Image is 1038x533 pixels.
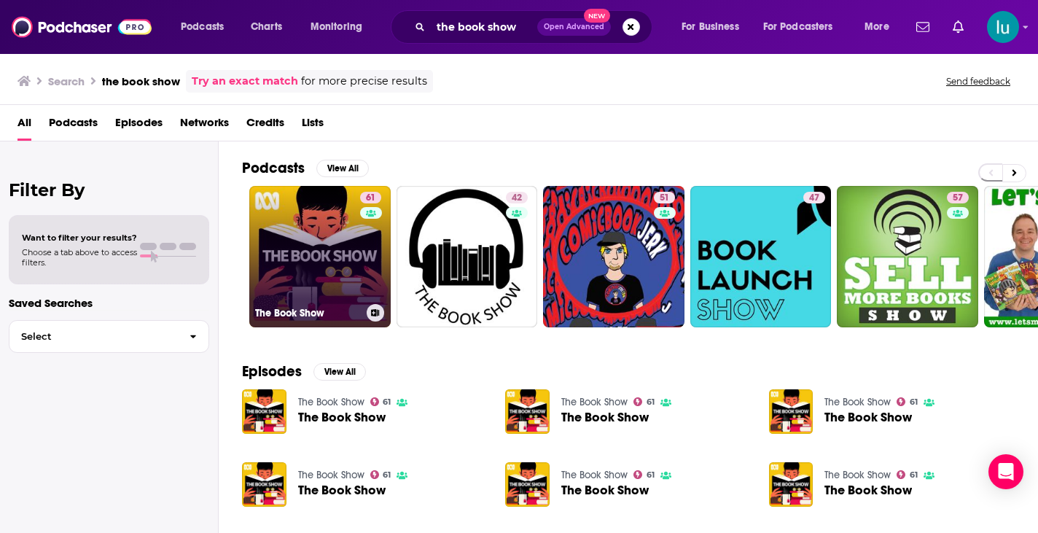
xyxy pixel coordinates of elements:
input: Search podcasts, credits, & more... [431,15,537,39]
img: The Book Show [505,462,550,507]
a: 61 [897,397,918,406]
a: 51 [543,186,684,327]
a: The Book Show [561,396,628,408]
img: The Book Show [242,462,286,507]
img: The Book Show [505,389,550,434]
span: 61 [647,472,655,478]
a: 61The Book Show [249,186,391,327]
div: Open Intercom Messenger [988,454,1023,489]
button: open menu [854,15,908,39]
a: Networks [180,111,229,141]
a: 61 [370,470,391,479]
a: 57 [837,186,978,327]
span: Logged in as lusodano [987,11,1019,43]
a: Show notifications dropdown [910,15,935,39]
a: 42 [397,186,538,327]
a: The Book Show [298,411,386,424]
span: Select [9,332,178,341]
span: 57 [953,191,963,206]
a: All [17,111,31,141]
img: Podchaser - Follow, Share and Rate Podcasts [12,13,152,41]
button: Show profile menu [987,11,1019,43]
button: Send feedback [942,75,1015,87]
span: Want to filter your results? [22,233,137,243]
a: Charts [241,15,291,39]
img: User Profile [987,11,1019,43]
span: Choose a tab above to access filters. [22,247,137,268]
a: Episodes [115,111,163,141]
a: 61 [633,470,655,479]
a: The Book Show [298,484,386,497]
button: open menu [171,15,243,39]
span: 61 [383,472,391,478]
span: The Book Show [561,411,649,424]
span: New [584,9,610,23]
p: Saved Searches [9,296,209,310]
a: The Book Show [824,484,912,497]
a: 57 [947,192,969,203]
a: 61 [897,470,918,479]
span: 42 [512,191,522,206]
button: Open AdvancedNew [537,18,611,36]
a: Lists [302,111,324,141]
a: Credits [246,111,284,141]
button: open menu [754,15,854,39]
span: 61 [383,399,391,405]
a: The Book Show [298,469,364,481]
h2: Episodes [242,362,302,381]
a: The Book Show [561,469,628,481]
span: for more precise results [301,73,427,90]
a: 42 [506,192,528,203]
button: View All [316,160,369,177]
a: PodcastsView All [242,159,369,177]
button: open menu [300,15,381,39]
span: More [865,17,889,37]
span: Monitoring [311,17,362,37]
a: The Book Show [824,396,891,408]
button: open menu [671,15,757,39]
span: Charts [251,17,282,37]
a: Show notifications dropdown [947,15,969,39]
span: For Business [682,17,739,37]
a: The Book Show [824,469,891,481]
a: The Book Show [769,389,813,434]
button: View All [313,363,366,381]
a: Try an exact match [192,73,298,90]
a: EpisodesView All [242,362,366,381]
span: Podcasts [181,17,224,37]
a: 51 [654,192,675,203]
img: The Book Show [242,389,286,434]
span: 61 [910,472,918,478]
a: 47 [690,186,832,327]
span: 61 [910,399,918,405]
a: 61 [360,192,381,203]
button: Select [9,320,209,353]
a: 61 [633,397,655,406]
a: 61 [370,397,391,406]
span: 61 [366,191,375,206]
a: The Book Show [824,411,912,424]
span: 61 [647,399,655,405]
h3: The Book Show [255,307,361,319]
h2: Podcasts [242,159,305,177]
span: 47 [809,191,819,206]
a: Podcasts [49,111,98,141]
h3: Search [48,74,85,88]
a: The Book Show [561,484,649,497]
span: 51 [660,191,669,206]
